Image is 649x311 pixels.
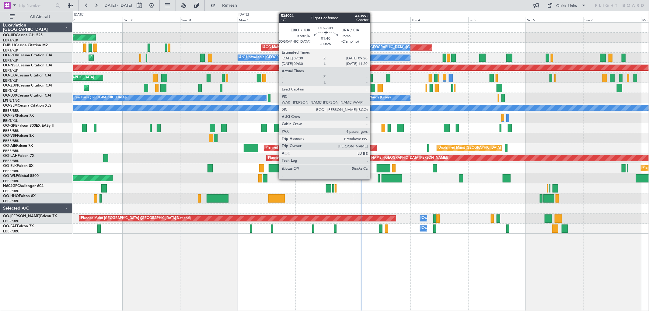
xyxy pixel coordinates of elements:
[3,189,19,193] a: EBBR/BRU
[239,53,337,62] div: A/C Unavailable [GEOGRAPHIC_DATA]-[GEOGRAPHIC_DATA]
[3,88,18,93] a: EBKT/KJK
[3,104,18,108] span: OO-SLM
[239,12,249,17] div: [DATE]
[526,17,583,22] div: Sat 6
[266,143,361,153] div: Planned Maint [GEOGRAPHIC_DATA] ([GEOGRAPHIC_DATA])
[3,114,17,118] span: OO-FSX
[3,194,36,198] a: OO-HHOFalcon 8X
[557,3,577,9] div: Quick Links
[3,68,18,73] a: EBKT/KJK
[410,17,468,22] div: Thu 4
[3,74,51,77] a: OO-LXACessna Citation CJ4
[3,164,33,168] a: OO-ELKFalcon 8X
[3,78,18,83] a: EBKT/KJK
[123,17,180,22] div: Sat 30
[3,64,52,67] a: OO-NSGCessna Citation CJ4
[353,17,410,22] div: Wed 3
[3,58,18,63] a: EBKT/KJK
[3,144,33,148] a: OO-AIEFalcon 7X
[81,214,191,223] div: Planned Maint [GEOGRAPHIC_DATA] ([GEOGRAPHIC_DATA] National)
[3,44,48,47] a: D-IBLUCessna Citation M2
[16,15,64,19] span: All Aircraft
[438,143,553,153] div: Unplanned Maint [GEOGRAPHIC_DATA] ([GEOGRAPHIC_DATA] National)
[19,1,54,10] input: Trip Number
[3,174,39,178] a: OO-WLPGlobal 5500
[3,104,51,108] a: OO-SLMCessna Citation XLS
[422,224,463,233] div: Owner Melsbroek Air Base
[3,184,17,188] span: N604GF
[295,17,353,22] div: Tue 2
[3,114,34,118] a: OO-FSXFalcon 7X
[422,214,463,223] div: Owner Melsbroek Air Base
[3,144,16,148] span: OO-AIE
[90,53,161,62] div: Planned Maint Kortrijk-[GEOGRAPHIC_DATA]
[3,54,18,57] span: OO-ROK
[3,224,34,228] a: OO-FAEFalcon 7X
[238,17,295,22] div: Mon 1
[3,134,17,138] span: OO-VSF
[103,3,132,8] span: [DATE] - [DATE]
[3,44,15,47] span: D-IBLU
[3,108,19,113] a: EBBR/BRU
[3,229,19,234] a: EBBR/BRU
[3,149,19,153] a: EBBR/BRU
[217,3,243,8] span: Refresh
[3,199,19,203] a: EBBR/BRU
[3,164,17,168] span: OO-ELK
[3,34,16,37] span: OO-JID
[3,124,17,128] span: OO-GPE
[65,17,122,22] div: Fri 29
[3,154,34,158] a: OO-LAHFalcon 7X
[544,1,589,10] button: Quick Links
[3,54,52,57] a: OO-ROKCessna Citation CJ4
[321,123,423,133] div: Cleaning [GEOGRAPHIC_DATA] ([GEOGRAPHIC_DATA] National)
[3,48,18,53] a: EBKT/KJK
[3,64,18,67] span: OO-NSG
[3,174,18,178] span: OO-WLP
[67,93,127,102] div: No Crew Paris ([GEOGRAPHIC_DATA])
[3,179,19,183] a: EBBR/BRU
[3,94,17,97] span: OO-LUX
[3,34,43,37] a: OO-JIDCessna CJ1 525
[3,134,34,138] a: OO-VSFFalcon 8X
[7,12,66,22] button: All Aircraft
[354,43,456,52] div: No Crew [GEOGRAPHIC_DATA] ([GEOGRAPHIC_DATA] National)
[3,94,51,97] a: OO-LUXCessna Citation CJ4
[3,169,19,173] a: EBBR/BRU
[208,1,244,10] button: Refresh
[3,154,18,158] span: OO-LAH
[3,184,44,188] a: N604GFChallenger 604
[3,219,19,224] a: EBBR/BRU
[3,84,52,87] a: OO-ZUNCessna Citation CJ4
[268,154,448,163] div: Planned Maint [PERSON_NAME]-[GEOGRAPHIC_DATA][PERSON_NAME] ([GEOGRAPHIC_DATA][PERSON_NAME])
[74,12,84,17] div: [DATE]
[3,124,54,128] a: OO-GPEFalcon 900EX EASy II
[263,43,369,52] div: AOG Maint [GEOGRAPHIC_DATA] ([GEOGRAPHIC_DATA] National)
[468,17,526,22] div: Fri 5
[3,139,19,143] a: EBBR/BRU
[584,17,641,22] div: Sun 7
[3,84,18,87] span: OO-ZUN
[3,38,18,43] a: EBKT/KJK
[180,17,238,22] div: Sun 31
[3,214,57,218] a: OO-[PERSON_NAME]Falcon 7X
[3,214,40,218] span: OO-[PERSON_NAME]
[3,74,17,77] span: OO-LXA
[85,83,156,92] div: Planned Maint Kortrijk-[GEOGRAPHIC_DATA]
[3,194,19,198] span: OO-HHO
[354,93,391,102] div: No Crew Nancy (Essey)
[3,129,19,133] a: EBBR/BRU
[3,118,18,123] a: EBKT/KJK
[3,159,19,163] a: EBBR/BRU
[3,98,20,103] a: LFSN/ENC
[3,224,17,228] span: OO-FAE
